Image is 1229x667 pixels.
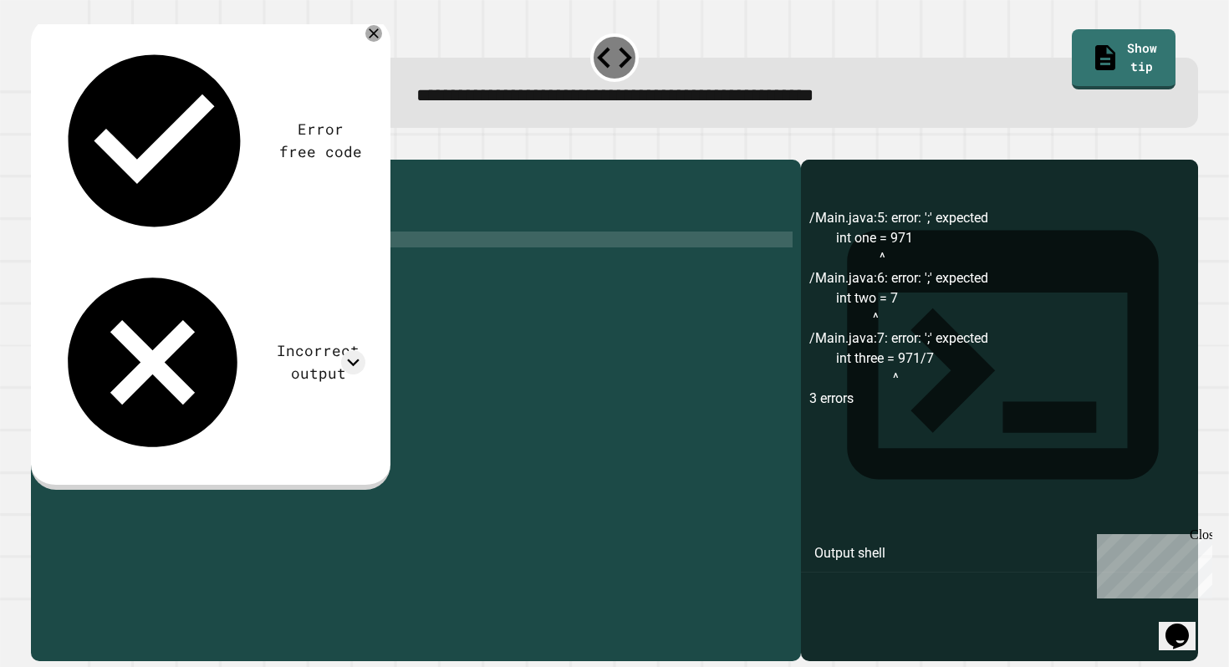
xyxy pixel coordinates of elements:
div: Chat with us now!Close [7,7,115,106]
iframe: chat widget [1159,600,1212,650]
a: Show tip [1072,29,1175,89]
div: /Main.java:5: error: ';' expected int one = 971 ^ /Main.java:6: error: ';' expected int two = 7 ^... [809,208,1191,660]
div: Error free code [275,119,366,163]
div: Incorrect output [271,340,366,384]
iframe: chat widget [1090,527,1212,598]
